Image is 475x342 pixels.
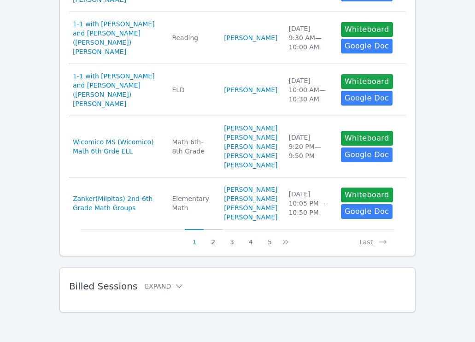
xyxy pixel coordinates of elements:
[172,137,213,156] div: Math 6th-8th Grade
[172,85,213,94] div: ELD
[145,282,184,291] button: Expand
[288,133,329,160] div: [DATE] 9:20 PM — 9:50 PM
[69,281,137,292] span: Billed Sessions
[69,116,406,177] tr: Wicomico MS (Wicomico) Math 6th Grde ELLMath 6th-8th Grade[PERSON_NAME][PERSON_NAME][PERSON_NAME]...
[224,142,277,151] a: [PERSON_NAME]
[224,133,277,142] a: [PERSON_NAME]
[288,24,329,52] div: [DATE] 9:30 AM — 10:00 AM
[288,76,329,104] div: [DATE] 10:00 AM — 10:30 AM
[73,194,161,212] a: Zanker(Milpitas) 2nd-6th Grade Math Groups
[341,39,393,53] a: Google Doc
[73,71,161,108] a: 1-1 with [PERSON_NAME] and [PERSON_NAME] ([PERSON_NAME]) [PERSON_NAME]
[224,33,277,42] a: [PERSON_NAME]
[224,203,277,212] a: [PERSON_NAME]
[69,177,406,229] tr: Zanker(Milpitas) 2nd-6th Grade Math GroupsElementary Math[PERSON_NAME][PERSON_NAME][PERSON_NAME][...
[224,185,277,194] a: [PERSON_NAME]
[352,229,395,247] button: Last
[73,19,161,56] a: 1-1 with [PERSON_NAME] and [PERSON_NAME] ([PERSON_NAME]) [PERSON_NAME]
[224,124,277,133] a: [PERSON_NAME]
[224,151,277,160] a: [PERSON_NAME]
[224,212,277,222] a: [PERSON_NAME]
[288,189,329,217] div: [DATE] 10:05 PM — 10:50 PM
[172,194,213,212] div: Elementary Math
[341,188,393,202] button: Whiteboard
[204,229,223,247] button: 2
[224,160,277,170] a: [PERSON_NAME]
[341,147,393,162] a: Google Doc
[223,229,241,247] button: 3
[224,194,277,203] a: [PERSON_NAME]
[341,91,393,106] a: Google Doc
[241,229,260,247] button: 4
[185,229,204,247] button: 1
[341,22,393,37] button: Whiteboard
[69,64,406,116] tr: 1-1 with [PERSON_NAME] and [PERSON_NAME] ([PERSON_NAME]) [PERSON_NAME]ELD[PERSON_NAME][DATE]10:00...
[73,137,161,156] a: Wicomico MS (Wicomico) Math 6th Grde ELL
[341,74,393,89] button: Whiteboard
[172,33,213,42] div: Reading
[69,12,406,64] tr: 1-1 with [PERSON_NAME] and [PERSON_NAME] ([PERSON_NAME]) [PERSON_NAME]Reading[PERSON_NAME][DATE]9...
[341,131,393,146] button: Whiteboard
[341,204,393,219] a: Google Doc
[224,85,277,94] a: [PERSON_NAME]
[260,229,279,247] button: 5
